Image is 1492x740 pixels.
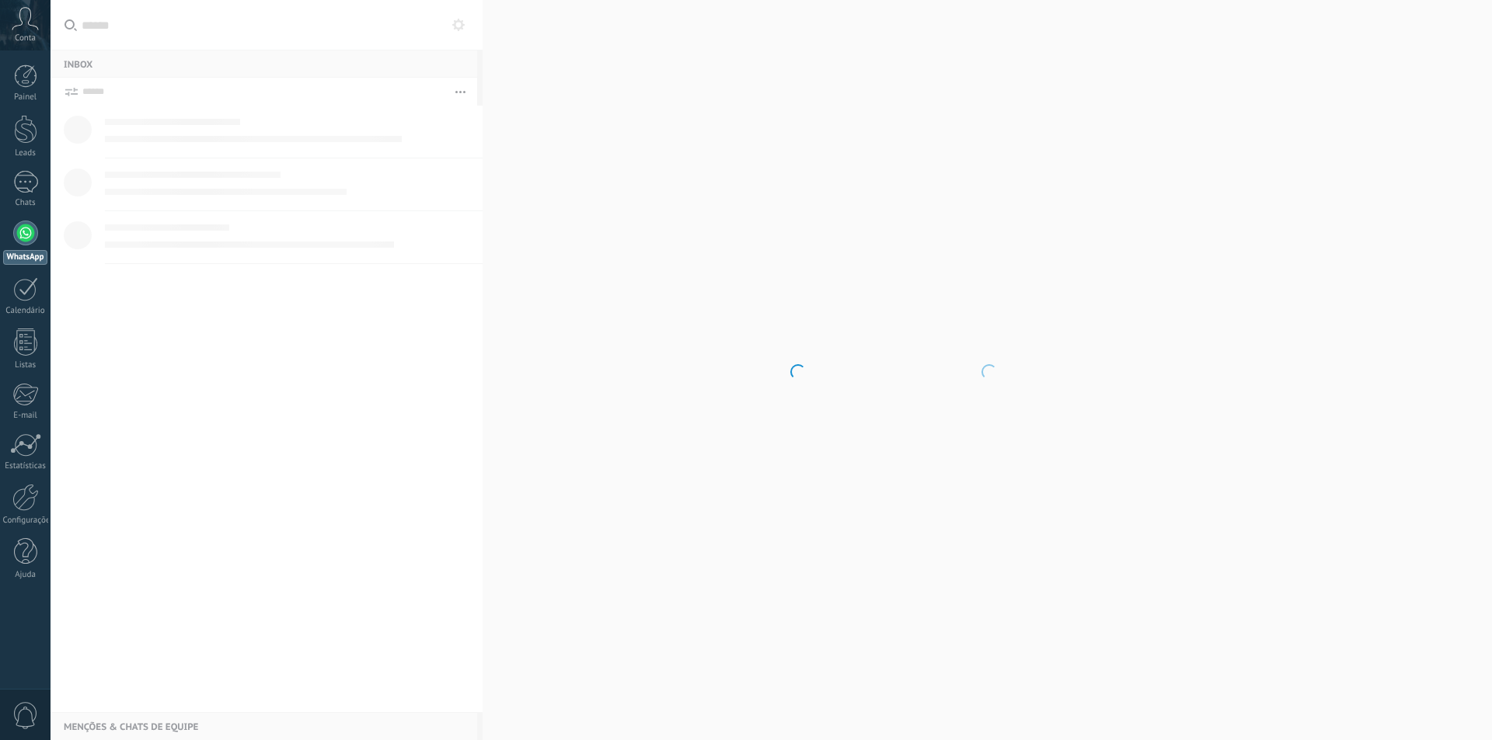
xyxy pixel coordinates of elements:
[3,306,48,316] div: Calendário
[3,198,48,208] div: Chats
[3,360,48,370] div: Listas
[3,250,47,265] div: WhatsApp
[3,411,48,421] div: E-mail
[3,516,48,526] div: Configurações
[3,461,48,471] div: Estatísticas
[3,148,48,158] div: Leads
[3,92,48,102] div: Painel
[15,33,36,43] span: Conta
[3,570,48,580] div: Ajuda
